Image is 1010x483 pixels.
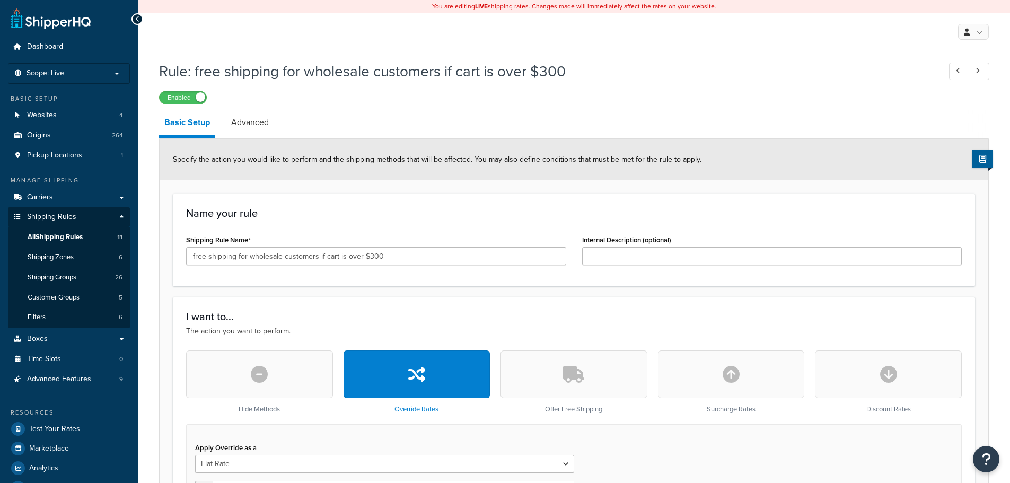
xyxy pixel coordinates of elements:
[28,293,80,302] span: Customer Groups
[27,213,76,222] span: Shipping Rules
[28,313,46,322] span: Filters
[28,273,76,282] span: Shipping Groups
[8,248,130,267] a: Shipping Zones6
[8,459,130,478] a: Analytics
[8,126,130,145] a: Origins264
[8,288,130,308] li: Customer Groups
[8,248,130,267] li: Shipping Zones
[8,188,130,207] a: Carriers
[186,326,962,337] p: The action you want to perform.
[186,311,962,322] h3: I want to...
[173,154,701,165] span: Specify the action you would like to perform and the shipping methods that will be affected. You ...
[8,176,130,185] div: Manage Shipping
[8,37,130,57] a: Dashboard
[8,308,130,327] li: Filters
[27,355,61,364] span: Time Slots
[28,253,74,262] span: Shipping Zones
[27,42,63,51] span: Dashboard
[27,151,82,160] span: Pickup Locations
[160,91,206,104] label: Enabled
[973,446,999,472] button: Open Resource Center
[969,63,989,80] a: Next Record
[112,131,123,140] span: 264
[27,111,57,120] span: Websites
[119,111,123,120] span: 4
[8,146,130,165] a: Pickup Locations1
[475,2,488,11] b: LIVE
[159,61,929,82] h1: Rule: free shipping for wholesale customers if cart is over $300
[186,236,251,244] label: Shipping Rule Name
[117,233,122,242] span: 11
[8,126,130,145] li: Origins
[119,293,122,302] span: 5
[8,349,130,369] a: Time Slots0
[186,207,962,219] h3: Name your rule
[27,193,53,202] span: Carriers
[119,375,123,384] span: 9
[8,268,130,287] li: Shipping Groups
[8,227,130,247] a: AllShipping Rules11
[28,233,83,242] span: All Shipping Rules
[8,288,130,308] a: Customer Groups5
[344,350,490,414] div: Override Rates
[8,370,130,389] a: Advanced Features9
[8,439,130,458] a: Marketplace
[8,207,130,328] li: Shipping Rules
[195,444,257,452] label: Apply Override as a
[27,131,51,140] span: Origins
[29,464,58,473] span: Analytics
[121,151,123,160] span: 1
[8,106,130,125] li: Websites
[8,146,130,165] li: Pickup Locations
[119,355,123,364] span: 0
[8,329,130,349] a: Boxes
[8,370,130,389] li: Advanced Features
[119,253,122,262] span: 6
[159,110,215,138] a: Basic Setup
[8,94,130,103] div: Basic Setup
[8,419,130,438] a: Test Your Rates
[8,408,130,417] div: Resources
[658,350,805,414] div: Surcharge Rates
[226,110,274,135] a: Advanced
[27,375,91,384] span: Advanced Features
[27,335,48,344] span: Boxes
[29,425,80,434] span: Test Your Rates
[949,63,970,80] a: Previous Record
[8,308,130,327] a: Filters6
[815,350,962,414] div: Discount Rates
[27,69,64,78] span: Scope: Live
[29,444,69,453] span: Marketplace
[8,349,130,369] li: Time Slots
[8,268,130,287] a: Shipping Groups26
[8,207,130,227] a: Shipping Rules
[8,106,130,125] a: Websites4
[186,350,333,414] div: Hide Methods
[115,273,122,282] span: 26
[582,236,671,244] label: Internal Description (optional)
[500,350,647,414] div: Offer Free Shipping
[972,150,993,168] button: Show Help Docs
[119,313,122,322] span: 6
